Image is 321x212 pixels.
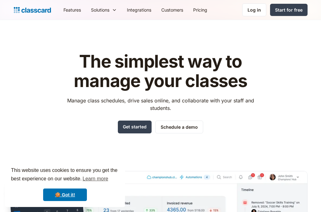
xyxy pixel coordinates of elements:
[43,189,87,201] a: dismiss cookie message
[275,7,303,13] div: Start for free
[61,52,260,90] h1: The simplest way to manage your classes
[5,161,125,207] div: cookieconsent
[188,3,212,17] a: Pricing
[11,167,119,184] span: This website uses cookies to ensure you get the best experience on our website.
[122,3,156,17] a: Integrations
[248,7,261,13] div: Log in
[82,174,109,184] a: learn more about cookies
[242,3,266,16] a: Log in
[270,4,308,16] a: Start for free
[86,3,122,17] div: Solutions
[58,3,86,17] a: Features
[156,3,188,17] a: Customers
[14,6,51,14] a: Logo
[155,121,203,133] a: Schedule a demo
[61,97,260,112] p: Manage class schedules, drive sales online, and collaborate with your staff and students.
[118,121,152,133] a: Get started
[91,7,109,13] div: Solutions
